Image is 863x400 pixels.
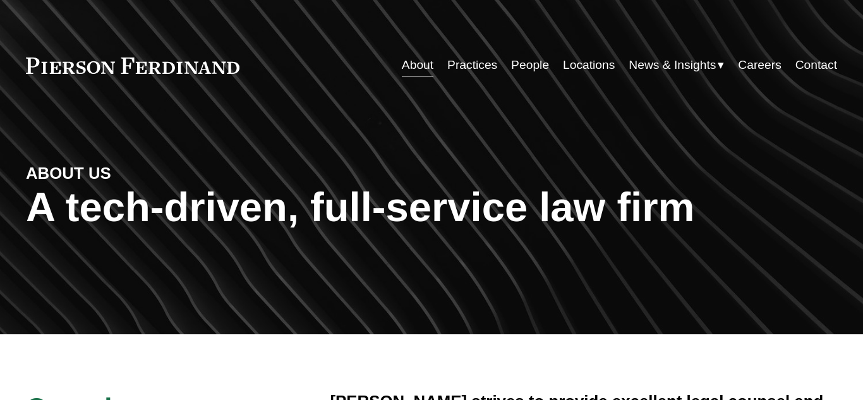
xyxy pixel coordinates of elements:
[26,164,111,182] strong: ABOUT US
[563,53,615,78] a: Locations
[738,53,782,78] a: Careers
[795,53,837,78] a: Contact
[402,53,433,78] a: About
[511,53,549,78] a: People
[447,53,497,78] a: Practices
[629,53,724,78] a: folder dropdown
[26,184,837,231] h1: A tech-driven, full-service law firm
[629,54,716,76] span: News & Insights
